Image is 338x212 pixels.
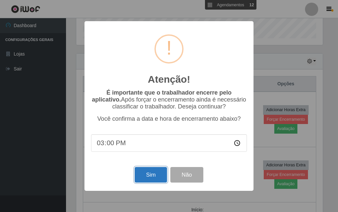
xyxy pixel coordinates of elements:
p: Após forçar o encerramento ainda é necessário classificar o trabalhador. Deseja continuar? [91,89,247,110]
b: É importante que o trabalhador encerre pelo aplicativo. [92,89,231,103]
h2: Atenção! [148,73,190,85]
p: Você confirma a data e hora de encerramento abaixo? [91,115,247,122]
button: Não [170,167,203,183]
button: Sim [135,167,167,183]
